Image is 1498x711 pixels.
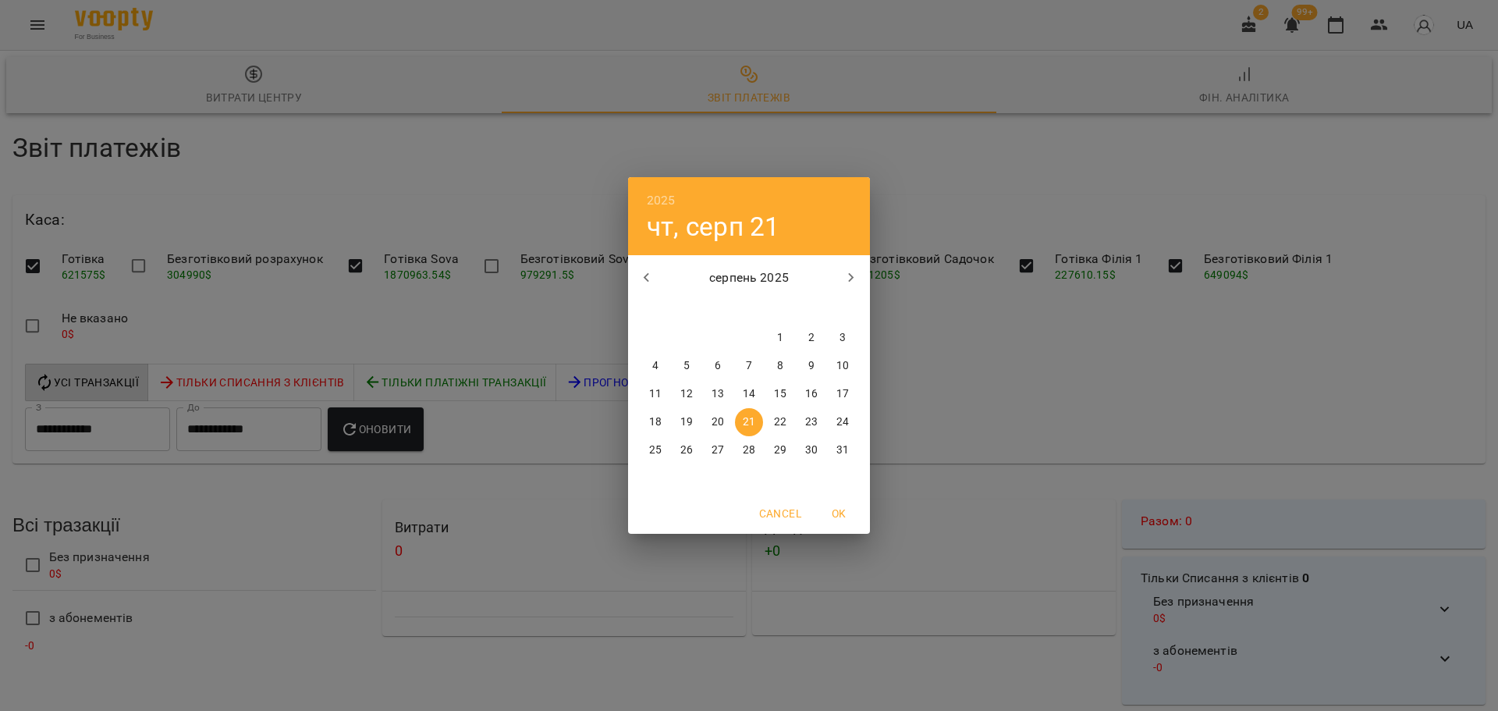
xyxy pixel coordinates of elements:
span: сб [797,300,825,316]
p: 22 [774,414,786,430]
button: 20 [704,408,732,436]
p: 14 [743,386,755,402]
p: 28 [743,443,755,458]
p: 21 [743,414,755,430]
button: 5 [673,352,701,380]
button: 6 [704,352,732,380]
button: 14 [735,380,763,408]
p: 18 [649,414,662,430]
p: 26 [680,443,693,458]
button: 7 [735,352,763,380]
span: ср [704,300,732,316]
button: 2025 [647,190,676,212]
button: 23 [797,408,825,436]
button: 31 [829,436,857,464]
p: 7 [746,358,752,374]
span: вт [673,300,701,316]
button: 4 [641,352,669,380]
p: 6 [715,358,721,374]
p: 5 [683,358,690,374]
p: 29 [774,443,786,458]
button: 17 [829,380,857,408]
span: пн [641,300,669,316]
p: 12 [680,386,693,402]
button: 11 [641,380,669,408]
button: 21 [735,408,763,436]
p: 10 [836,358,849,374]
button: 22 [766,408,794,436]
p: 1 [777,330,783,346]
button: чт, серп 21 [647,211,780,243]
p: 20 [712,414,724,430]
button: 13 [704,380,732,408]
button: 8 [766,352,794,380]
p: 11 [649,386,662,402]
button: 12 [673,380,701,408]
button: 29 [766,436,794,464]
p: 3 [840,330,846,346]
button: 27 [704,436,732,464]
button: 24 [829,408,857,436]
p: 23 [805,414,818,430]
p: 8 [777,358,783,374]
span: Cancel [759,504,801,523]
button: 19 [673,408,701,436]
button: 26 [673,436,701,464]
span: пт [766,300,794,316]
p: 15 [774,386,786,402]
p: 31 [836,443,849,458]
span: OK [820,504,857,523]
p: 19 [680,414,693,430]
button: 1 [766,324,794,352]
button: 28 [735,436,763,464]
p: 27 [712,443,724,458]
p: 30 [805,443,818,458]
p: 17 [836,386,849,402]
span: чт [735,300,763,316]
p: 2 [808,330,815,346]
p: 13 [712,386,724,402]
p: 4 [652,358,658,374]
button: 9 [797,352,825,380]
button: OK [814,499,864,528]
p: серпень 2025 [666,268,833,287]
button: 2 [797,324,825,352]
button: 18 [641,408,669,436]
p: 16 [805,386,818,402]
button: Cancel [753,499,808,528]
button: 16 [797,380,825,408]
button: 3 [829,324,857,352]
p: 24 [836,414,849,430]
span: нд [829,300,857,316]
p: 9 [808,358,815,374]
p: 25 [649,443,662,458]
button: 30 [797,436,825,464]
button: 15 [766,380,794,408]
button: 10 [829,352,857,380]
button: 25 [641,436,669,464]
